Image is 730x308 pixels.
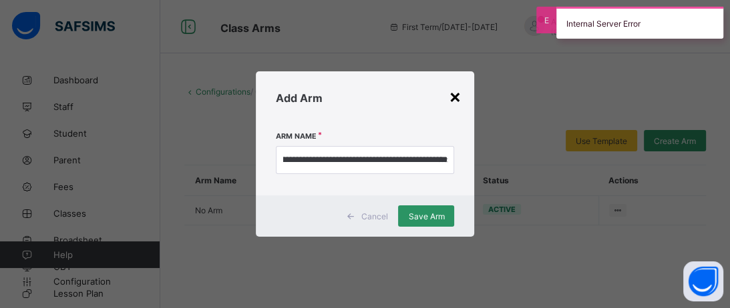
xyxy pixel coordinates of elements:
[408,211,444,221] span: Save Arm
[276,91,323,105] span: Add Arm
[448,85,461,107] div: ×
[556,7,723,39] div: Internal Server Error
[361,211,387,221] span: Cancel
[683,261,723,301] button: Open asap
[276,132,317,141] label: Arm Name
